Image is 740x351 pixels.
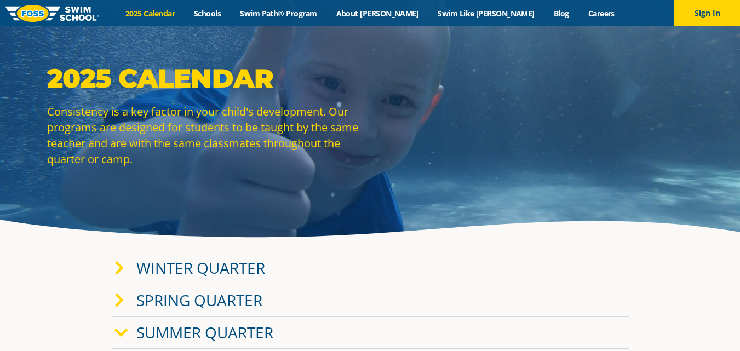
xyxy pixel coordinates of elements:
[578,8,624,19] a: Careers
[47,103,365,167] p: Consistency is a key factor in your child's development. Our programs are designed for students t...
[116,8,185,19] a: 2025 Calendar
[185,8,231,19] a: Schools
[136,257,265,278] a: Winter Quarter
[326,8,428,19] a: About [PERSON_NAME]
[136,322,273,343] a: Summer Quarter
[544,8,578,19] a: Blog
[5,5,99,22] img: FOSS Swim School Logo
[428,8,544,19] a: Swim Like [PERSON_NAME]
[47,62,273,94] strong: 2025 Calendar
[231,8,326,19] a: Swim Path® Program
[136,290,262,310] a: Spring Quarter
